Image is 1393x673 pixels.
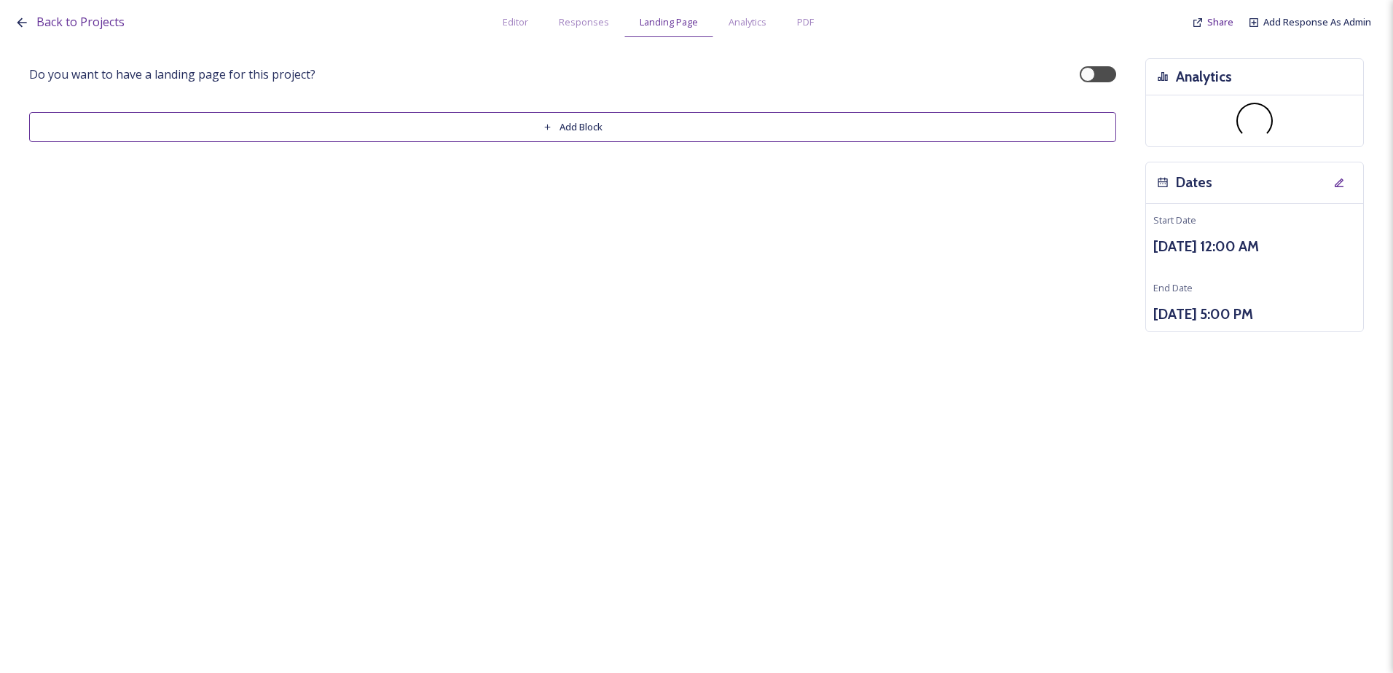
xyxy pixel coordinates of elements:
[1153,281,1193,294] span: End Date
[729,15,766,29] span: Analytics
[29,66,315,83] span: Do you want to have a landing page for this project?
[1207,15,1233,28] span: Share
[1153,304,1356,325] h3: [DATE] 5:00 PM
[640,15,698,29] span: Landing Page
[1176,172,1212,193] h3: Dates
[1263,15,1371,28] span: Add Response As Admin
[36,13,125,31] a: Back to Projects
[29,112,1116,142] button: Add Block
[1176,66,1232,87] h3: Analytics
[1153,236,1356,257] h3: [DATE] 12:00 AM
[1153,213,1196,227] span: Start Date
[797,15,814,29] span: PDF
[36,14,125,30] span: Back to Projects
[503,15,528,29] span: Editor
[1263,15,1371,29] a: Add Response As Admin
[559,15,609,29] span: Responses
